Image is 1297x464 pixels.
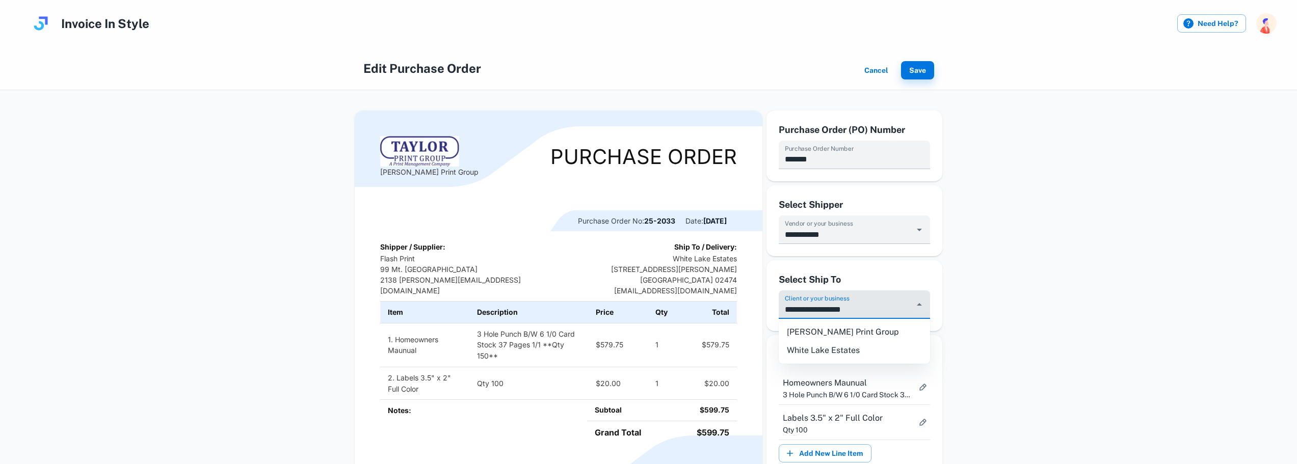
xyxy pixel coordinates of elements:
td: Grand Total [587,421,659,444]
button: more [914,413,932,431]
p: Qty 100 [783,424,914,435]
button: Cancel [860,61,893,79]
td: Qty 100 [469,367,588,399]
button: Open [912,223,927,237]
li: White Lake Estates [779,341,930,360]
p: White Lake Estates [STREET_ADDRESS][PERSON_NAME] [GEOGRAPHIC_DATA] 02474 [EMAIL_ADDRESS][DOMAIN_N... [611,253,737,296]
button: Add New Line Item [779,444,871,462]
td: $20.00 [677,367,737,399]
td: 1 [648,323,677,367]
label: Client or your business [785,294,850,303]
div: Labels 3.5" x 2" Full ColorQty 100more [779,405,930,440]
img: Logo [380,136,459,167]
th: Qty [648,302,677,323]
img: logo.svg [31,13,51,34]
td: $599.75 [659,399,737,421]
td: $579.75 [588,323,648,367]
th: Price [588,302,648,323]
label: Purchase Order Number [785,144,854,153]
div: Select Shipper [779,198,930,211]
button: Close [912,297,927,312]
th: Item [380,302,469,323]
b: Shipper / Supplier: [380,242,445,251]
td: $599.75 [659,421,737,444]
h4: Edit Purchase Order [363,59,481,77]
td: 3 Hole Punch B/W 6 1/0 Card Stock 37 Pages 1/1 **Qty 150** [469,323,588,367]
td: 2. Labels 3.5" x 2" Full Color [380,367,469,399]
button: Save [901,61,934,79]
li: [PERSON_NAME] Print Group [779,323,930,341]
div: [PERSON_NAME] Print Group [380,136,479,177]
div: Purchase Order [550,147,737,167]
h4: Invoice In Style [61,14,149,33]
button: more [914,378,932,396]
label: Need Help? [1177,14,1246,33]
p: Flash Print 99 Mt. [GEOGRAPHIC_DATA] 2138 [PERSON_NAME][EMAIL_ADDRESS][DOMAIN_NAME] [380,253,523,296]
b: Ship To / Delivery: [674,242,737,251]
th: Total [677,302,737,323]
p: 3 Hole Punch B/W 6 1/0 Card Stock 37 Pages 1/1 **Qty 150** [783,389,914,400]
span: Labels 3.5" x 2" Full Color [783,412,914,424]
td: Subtoal [587,399,659,421]
td: $579.75 [677,323,737,367]
div: Homeowners Maunual3 Hole Punch B/W 6 1/0 Card Stock 37 Pages 1/1 **Qty 150**more [779,370,930,404]
td: 1 [648,367,677,399]
img: photoURL [1256,13,1277,34]
div: Purchase Order (PO) Number [779,123,930,137]
div: Select Ship To [779,272,930,286]
td: 1. Homeowners Maunual [380,323,469,367]
b: Notes: [388,406,411,415]
td: $20.00 [588,367,648,399]
th: Description [469,302,588,323]
span: Homeowners Maunual [783,377,914,389]
label: Vendor or your business [785,219,853,228]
